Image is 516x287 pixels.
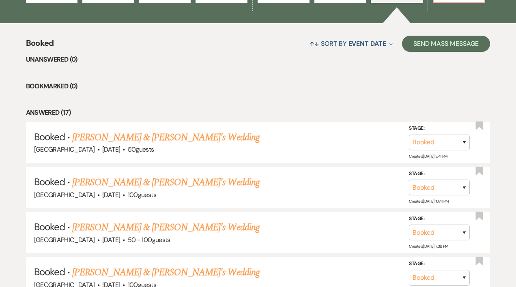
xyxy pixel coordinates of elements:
span: [DATE] [102,191,120,199]
li: Unanswered (0) [26,54,490,65]
span: [GEOGRAPHIC_DATA] [34,191,95,199]
label: Stage: [409,259,470,268]
span: 50 guests [128,145,154,154]
li: Bookmarked (0) [26,81,490,92]
li: Answered (17) [26,107,490,118]
span: [GEOGRAPHIC_DATA] [34,145,95,154]
span: 50 - 100 guests [128,236,170,244]
span: Booked [34,176,65,188]
span: Created: [DATE] 10:41 PM [409,199,448,204]
span: ↑↓ [310,39,319,48]
label: Stage: [409,214,470,223]
span: [GEOGRAPHIC_DATA] [34,236,95,244]
span: 100 guests [128,191,156,199]
span: Created: [DATE] 7:39 PM [409,244,448,249]
span: Booked [34,221,65,233]
label: Stage: [409,124,470,133]
button: Sort By Event Date [306,33,396,54]
a: [PERSON_NAME] & [PERSON_NAME]'s Wedding [72,265,260,280]
button: Send Mass Message [402,36,490,52]
span: Booked [26,37,54,54]
a: [PERSON_NAME] & [PERSON_NAME]'s Wedding [72,220,260,235]
span: Booked [34,131,65,143]
span: Created: [DATE] 3:41 PM [409,154,447,159]
a: [PERSON_NAME] & [PERSON_NAME]'s Wedding [72,130,260,145]
label: Stage: [409,169,470,178]
span: Event Date [348,39,386,48]
span: [DATE] [102,236,120,244]
span: [DATE] [102,145,120,154]
a: [PERSON_NAME] & [PERSON_NAME]'s Wedding [72,175,260,190]
span: Booked [34,266,65,278]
